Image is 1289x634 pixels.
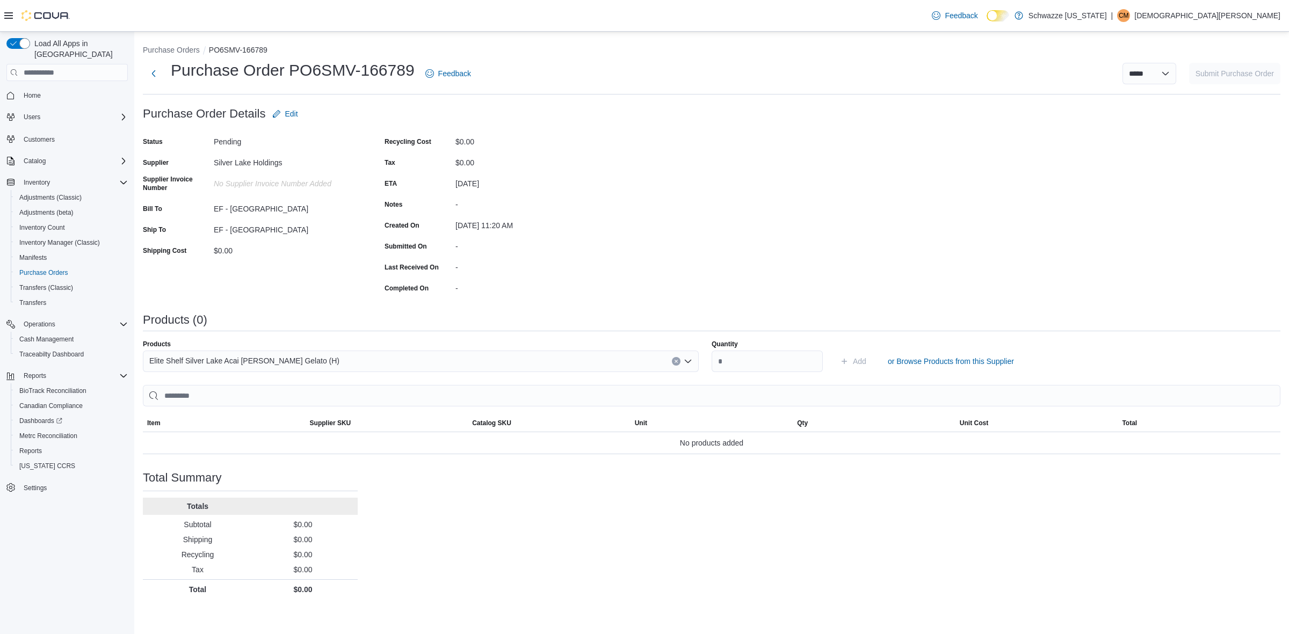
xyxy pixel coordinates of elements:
span: Qty [797,419,808,427]
button: PO6SMV-166789 [209,46,267,54]
a: Cash Management [15,333,78,346]
span: Operations [24,320,55,329]
span: Feedback [438,68,471,79]
button: Home [2,88,132,103]
button: Add [836,351,871,372]
label: Bill To [143,205,162,213]
span: Unit [635,419,647,427]
div: $0.00 [455,133,599,146]
button: Qty [793,414,955,432]
button: Purchase Orders [143,46,200,54]
div: Christian Mueller [1117,9,1130,22]
h3: Total Summary [143,471,222,484]
button: BioTrack Reconciliation [11,383,132,398]
button: Inventory Count [11,220,132,235]
p: $0.00 [252,549,353,560]
span: Adjustments (Classic) [19,193,82,202]
label: Quantity [712,340,738,348]
button: Total [1118,414,1280,432]
label: Status [143,137,163,146]
button: Operations [19,318,60,331]
span: Cash Management [15,333,128,346]
a: Feedback [421,63,475,84]
h3: Products (0) [143,314,207,326]
a: Adjustments (beta) [15,206,78,219]
a: Adjustments (Classic) [15,191,86,204]
span: Purchase Orders [15,266,128,279]
a: Transfers [15,296,50,309]
p: [DEMOGRAPHIC_DATA][PERSON_NAME] [1134,9,1280,22]
p: Shipping [147,534,248,545]
span: Dashboards [19,417,62,425]
label: Supplier [143,158,169,167]
div: - [455,196,599,209]
button: Users [2,110,132,125]
span: [US_STATE] CCRS [19,462,75,470]
button: [US_STATE] CCRS [11,458,132,473]
nav: An example of EuiBreadcrumbs [143,45,1280,57]
div: EF - [GEOGRAPHIC_DATA] [214,200,358,213]
span: CM [1119,9,1129,22]
a: Home [19,89,45,102]
button: Item [143,414,306,432]
span: Settings [24,484,47,492]
a: Purchase Orders [15,266,73,279]
p: Total [147,584,248,595]
div: [DATE] [455,175,599,188]
button: Adjustments (Classic) [11,190,132,205]
label: Created On [385,221,419,230]
a: Traceabilty Dashboard [15,348,88,361]
span: Item [147,419,161,427]
span: Customers [24,135,55,144]
span: Settings [19,481,128,494]
span: Manifests [19,253,47,262]
label: Tax [385,158,395,167]
button: Reports [19,369,50,382]
span: Transfers (Classic) [15,281,128,294]
p: Tax [147,564,248,575]
span: Inventory Manager (Classic) [19,238,100,247]
a: [US_STATE] CCRS [15,460,79,472]
a: Transfers (Classic) [15,281,77,294]
a: Customers [19,133,59,146]
span: No products added [680,436,743,449]
span: Inventory Count [19,223,65,232]
button: Canadian Compliance [11,398,132,413]
div: - [455,280,599,293]
button: Catalog [19,155,50,167]
span: Catalog [24,157,46,165]
span: Inventory Count [15,221,128,234]
button: Supplier SKU [306,414,468,432]
button: Settings [2,480,132,495]
p: $0.00 [252,564,353,575]
span: Load All Apps in [GEOGRAPHIC_DATA] [30,38,128,60]
p: Schwazze [US_STATE] [1029,9,1107,22]
p: | [1111,9,1113,22]
span: Reports [19,369,128,382]
span: Manifests [15,251,128,264]
span: Traceabilty Dashboard [19,350,84,359]
span: Inventory [24,178,50,187]
a: Canadian Compliance [15,399,87,412]
label: Notes [385,200,402,209]
span: Cash Management [19,335,74,344]
div: [DATE] 11:20 AM [455,217,599,230]
a: Dashboards [11,413,132,428]
span: Adjustments (Classic) [15,191,128,204]
button: Inventory Manager (Classic) [11,235,132,250]
button: Open list of options [684,357,692,366]
p: Recycling [147,549,248,560]
button: Edit [268,103,302,125]
button: Purchase Orders [11,265,132,280]
a: Feedback [928,5,982,26]
span: Feedback [945,10,977,21]
span: Transfers (Classic) [19,283,73,292]
div: $0.00 [214,242,358,255]
h3: Purchase Order Details [143,107,266,120]
button: Traceabilty Dashboard [11,347,132,362]
span: Total [1122,419,1137,427]
span: Catalog [19,155,128,167]
button: Transfers (Classic) [11,280,132,295]
button: Next [143,63,164,84]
